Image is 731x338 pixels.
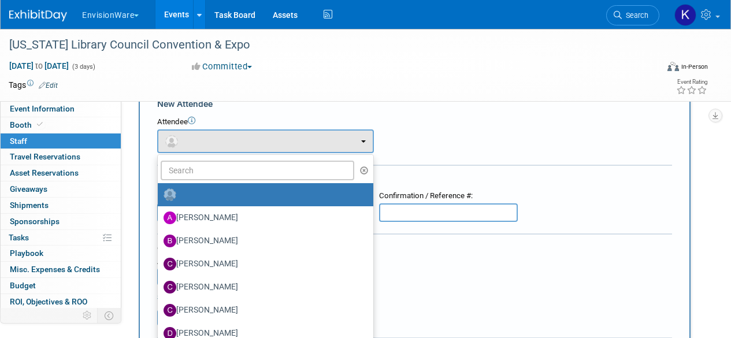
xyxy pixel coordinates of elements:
a: Booth [1,117,121,133]
button: Committed [188,61,257,73]
td: Personalize Event Tab Strip [77,308,98,323]
div: New Attendee [157,98,672,110]
img: Kathryn Spier-Miller [674,4,696,26]
img: Unassigned-User-Icon.png [164,188,176,201]
span: Asset Reservations [10,168,79,177]
a: Misc. Expenses & Credits [1,262,121,277]
div: Event Rating [676,79,707,85]
img: A.jpg [164,211,176,224]
a: Event Information [1,101,121,117]
span: Search [622,11,648,20]
a: Shipments [1,198,121,213]
a: Budget [1,278,121,294]
span: Booth [10,120,45,129]
i: Booth reservation complete [37,121,43,128]
a: Travel Reservations [1,149,121,165]
div: Confirmation / Reference #: [379,191,518,202]
img: Format-Inperson.png [667,62,679,71]
span: Sponsorships [10,217,60,226]
label: [PERSON_NAME] [164,209,362,227]
span: Staff [10,136,27,146]
span: Tasks [9,233,29,242]
a: Edit [39,81,58,90]
span: [DATE] [DATE] [9,61,69,71]
div: Registration / Ticket Info (optional) [157,173,672,185]
span: ROI, Objectives & ROO [10,297,87,306]
div: [US_STATE] Library Council Convention & Expo [5,35,648,55]
div: Attendee [157,117,672,128]
img: ExhibitDay [9,10,67,21]
a: ROI, Objectives & ROO [1,294,121,310]
td: Toggle Event Tabs [98,308,121,323]
img: C.jpg [164,258,176,270]
a: Staff [1,133,121,149]
span: Shipments [10,200,49,210]
span: to [34,61,44,70]
div: Cost: [157,243,672,254]
a: Playbook [1,246,121,261]
label: [PERSON_NAME] [164,278,362,296]
img: C.jpg [164,304,176,317]
span: Travel Reservations [10,152,80,161]
div: Event Format [606,60,708,77]
span: Event Information [10,104,75,113]
label: [PERSON_NAME] [164,255,362,273]
a: Sponsorships [1,214,121,229]
a: Asset Reservations [1,165,121,181]
td: Tags [9,79,58,91]
a: Search [606,5,659,25]
span: Giveaways [10,184,47,194]
span: Playbook [10,248,43,258]
span: Misc. Expenses & Credits [10,265,100,274]
label: [PERSON_NAME] [164,232,362,250]
label: [PERSON_NAME] [164,301,362,320]
body: Rich Text Area. Press ALT-0 for help. [6,5,498,16]
a: Giveaways [1,181,121,197]
img: B.jpg [164,235,176,247]
span: (3 days) [71,63,95,70]
div: In-Person [681,62,708,71]
span: Budget [10,281,36,290]
a: Tasks [1,230,121,246]
input: Search [161,161,354,180]
img: C.jpg [164,281,176,294]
